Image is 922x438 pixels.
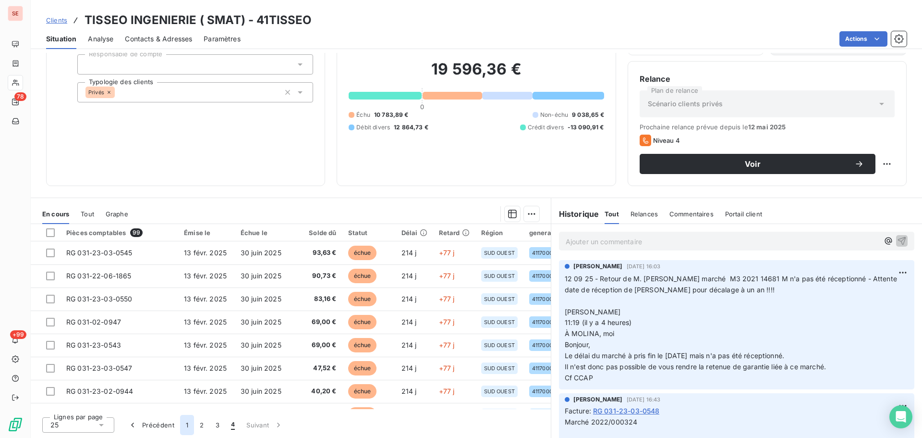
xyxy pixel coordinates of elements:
[565,340,590,349] span: Bonjour,
[565,418,638,426] span: Marché 2022/000324
[401,249,417,257] span: 214 j
[565,363,826,371] span: Il n'est donc pas possible de vous rendre la retenue de garantie liée à ce marché.
[66,228,172,237] div: Pièces comptables
[125,34,192,44] span: Contacts & Adresses
[348,384,377,399] span: échue
[184,341,227,349] span: 13 févr. 2025
[651,160,854,168] span: Voir
[194,415,209,435] button: 2
[184,229,229,237] div: Émise le
[565,275,899,294] span: 12 09 25 - Retour de M. [PERSON_NAME] marché M3 2021 14681 M n'a pas été réceptionné - Attente da...
[184,272,227,280] span: 13 févr. 2025
[10,330,26,339] span: +99
[348,246,377,260] span: échue
[401,387,417,395] span: 214 j
[401,229,427,237] div: Délai
[348,361,377,375] span: échue
[184,364,227,372] span: 13 févr. 2025
[66,249,133,257] span: RG 031-23-03-0545
[573,262,623,271] span: [PERSON_NAME]
[532,296,556,302] span: 41170004
[439,229,470,237] div: Retard
[669,210,714,218] span: Commentaires
[66,295,133,303] span: RG 031-23-03-0550
[348,338,377,352] span: échue
[401,295,417,303] span: 214 j
[484,342,515,348] span: SUD OUEST
[565,406,591,416] span: Facture :
[349,60,604,88] h2: 19 596,36 €
[401,272,417,280] span: 214 j
[348,292,377,306] span: échue
[298,229,337,237] div: Solde dû
[298,271,337,281] span: 90,73 €
[348,407,377,422] span: échue
[439,364,455,372] span: +77 j
[88,89,104,95] span: Privés
[640,123,895,131] span: Prochaine relance prévue depuis le
[532,365,556,371] span: 41170004
[568,123,604,132] span: -13 090,91 €
[529,229,586,237] div: generalAccountId
[106,210,128,218] span: Graphe
[725,210,762,218] span: Portail client
[640,154,875,174] button: Voir
[394,123,428,132] span: 12 864,73 €
[648,99,723,109] span: Scénario clients privés
[356,111,370,119] span: Échu
[348,269,377,283] span: échue
[298,387,337,396] span: 40,20 €
[572,111,604,119] span: 9 038,65 €
[115,88,122,97] input: Ajouter une valeur
[8,417,23,432] img: Logo LeanPay
[225,415,241,435] button: 4
[130,228,143,237] span: 99
[540,111,568,119] span: Non-échu
[401,364,417,372] span: 214 j
[184,249,227,257] span: 13 févr. 2025
[551,208,599,220] h6: Historique
[241,318,281,326] span: 30 juin 2025
[653,137,680,144] span: Niveau 4
[85,60,93,69] input: Ajouter une valeur
[839,31,887,47] button: Actions
[439,387,455,395] span: +77 j
[565,374,593,382] span: Cf CCAP
[298,340,337,350] span: 69,00 €
[565,318,631,326] span: 11:19 (il y a 4 heures)
[439,295,455,303] span: +77 j
[374,111,409,119] span: 10 783,89 €
[484,296,515,302] span: SUD OUEST
[14,92,26,101] span: 78
[88,34,113,44] span: Analyse
[66,341,121,349] span: RG 031-23-0543
[532,250,556,256] span: 41170004
[8,6,23,21] div: SE
[42,210,69,218] span: En cours
[66,387,133,395] span: RG 031-23-02-0944
[356,123,390,132] span: Débit divers
[627,397,661,402] span: [DATE] 16:43
[66,272,132,280] span: RG 031-22-06-1865
[565,351,784,360] span: Le délai du marché à pris fin le [DATE] mais n'a pas été réceptionné.
[180,415,194,435] button: 1
[231,420,235,430] span: 4
[46,34,76,44] span: Situation
[241,341,281,349] span: 30 juin 2025
[50,420,59,430] span: 25
[573,395,623,404] span: [PERSON_NAME]
[184,295,227,303] span: 13 févr. 2025
[484,273,515,279] span: SUD OUEST
[484,319,515,325] span: SUD OUEST
[605,210,619,218] span: Tout
[46,16,67,24] span: Clients
[66,364,133,372] span: RG 031-23-03-0547
[439,341,455,349] span: +77 j
[565,329,615,338] span: À MOLINA, moi
[565,308,621,316] span: [PERSON_NAME]
[122,415,180,435] button: Précédent
[298,294,337,304] span: 83,16 €
[348,315,377,329] span: échue
[85,12,312,29] h3: TISSEO INGENIERIE ( SMAT) - 41TISSEO
[204,34,241,44] span: Paramètres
